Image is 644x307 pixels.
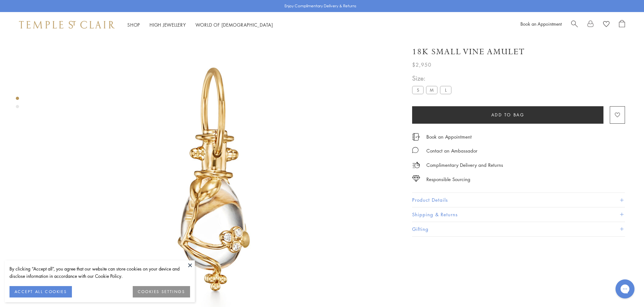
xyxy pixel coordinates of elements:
[412,161,420,169] img: icon_delivery.svg
[412,147,418,153] img: MessageIcon-01_2.svg
[426,147,477,155] div: Contact an Ambassador
[520,21,562,27] a: Book an Appointment
[603,20,609,29] a: View Wishlist
[491,111,525,118] span: Add to bag
[133,286,190,297] button: COOKIES SETTINGS
[426,161,503,169] p: Complimentary Delivery and Returns
[284,3,356,9] p: Enjoy Complimentary Delivery & Returns
[19,21,115,29] img: Temple St. Clair
[412,207,625,222] button: Shipping & Returns
[127,22,140,28] a: ShopShop
[571,20,578,29] a: Search
[412,222,625,236] button: Gifting
[127,21,273,29] nav: Main navigation
[10,286,72,297] button: ACCEPT ALL COOKIES
[412,106,603,124] button: Add to bag
[412,193,625,207] button: Product Details
[150,22,186,28] a: High JewelleryHigh Jewellery
[619,20,625,29] a: Open Shopping Bag
[412,61,431,69] span: $2,950
[426,133,472,140] a: Book an Appointment
[412,175,420,182] img: icon_sourcing.svg
[426,86,437,94] label: M
[412,133,420,140] img: icon_appointment.svg
[612,277,638,301] iframe: Gorgias live chat messenger
[426,175,470,183] div: Responsible Sourcing
[412,86,424,94] label: S
[412,46,525,57] h1: 18K Small Vine Amulet
[440,86,451,94] label: L
[412,73,454,83] span: Size:
[195,22,273,28] a: World of [DEMOGRAPHIC_DATA]World of [DEMOGRAPHIC_DATA]
[10,265,190,280] div: By clicking “Accept all”, you agree that our website can store cookies on your device and disclos...
[16,95,19,113] div: Product gallery navigation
